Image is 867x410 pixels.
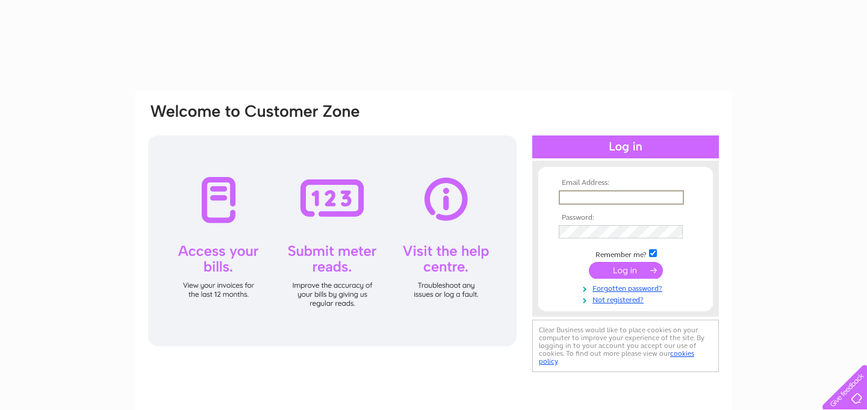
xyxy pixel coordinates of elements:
[559,282,695,293] a: Forgotten password?
[556,247,695,259] td: Remember me?
[556,179,695,187] th: Email Address:
[559,293,695,305] a: Not registered?
[539,349,694,365] a: cookies policy
[556,214,695,222] th: Password:
[589,262,663,279] input: Submit
[532,320,719,372] div: Clear Business would like to place cookies on your computer to improve your experience of the sit...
